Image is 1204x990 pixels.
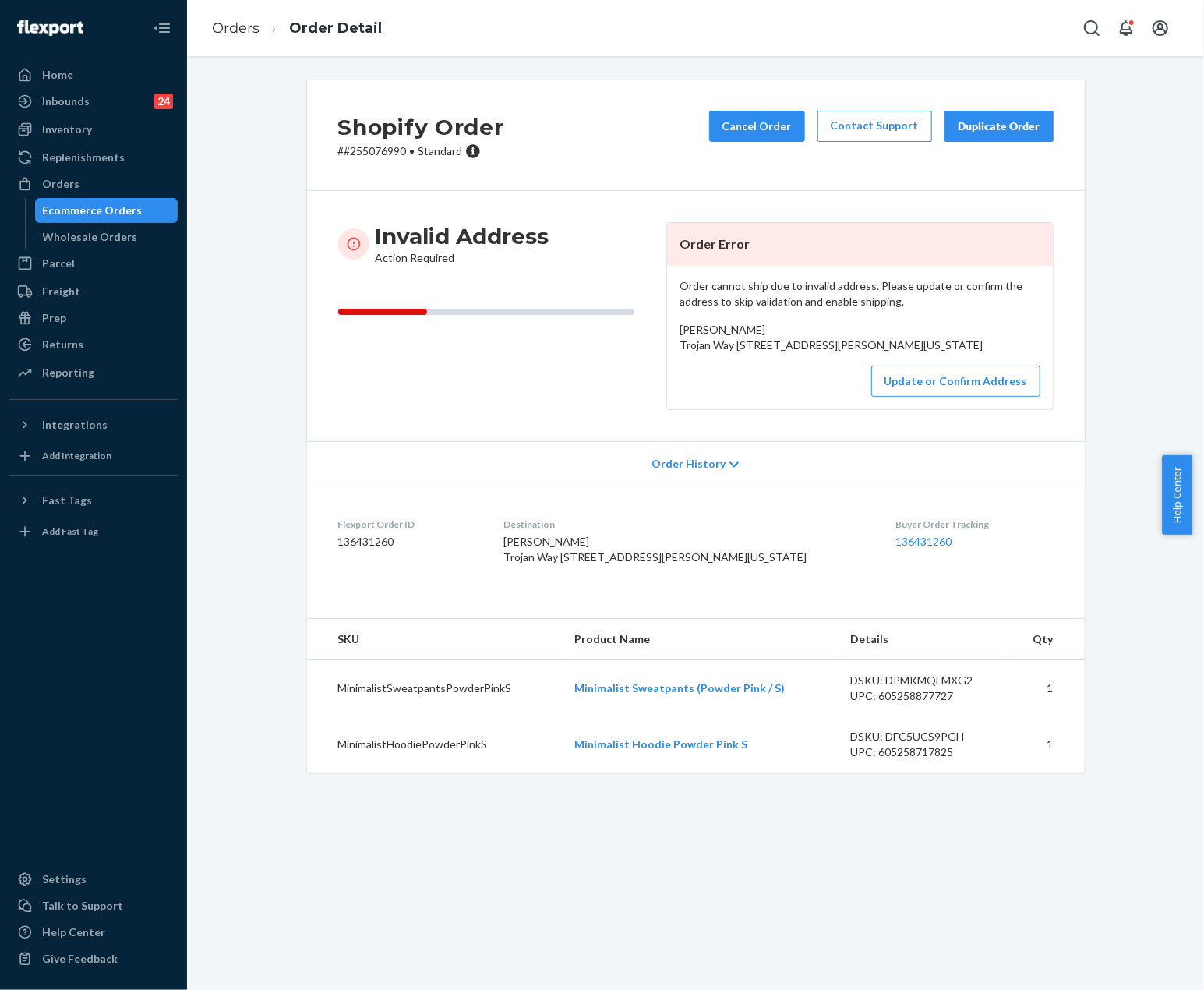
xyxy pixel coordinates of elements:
div: Integrations [42,417,108,433]
a: Minimalist Sweatpants (Powder Pink / S) [574,681,785,695]
a: Parcel [9,251,178,276]
th: Details [839,619,1010,660]
a: Orders [9,171,178,196]
th: Qty [1009,619,1084,660]
a: Inbounds24 [9,89,178,114]
a: Add Fast Tag [9,519,178,544]
dt: Destination [504,518,871,531]
button: Open Search Box [1076,12,1107,44]
header: Order Error [667,223,1053,266]
div: DSKU: DFC5UCS9PGH [851,729,997,744]
dt: Flexport Order ID [338,518,479,531]
button: Duplicate Order [944,111,1054,142]
td: MinimalistHoodiePowderPinkS [307,716,563,773]
div: Returns [42,337,83,352]
div: Parcel [42,256,75,271]
button: Fast Tags [9,488,178,513]
a: Orders [212,19,260,37]
span: Standard [418,144,463,157]
div: Duplicate Order [958,118,1040,134]
button: Open account menu [1145,12,1176,44]
div: UPC: 605258717825 [851,744,997,760]
a: Minimalist Hoodie Powder Pink S [574,737,747,751]
div: Inbounds [42,94,90,109]
h3: Invalid Address [376,222,549,250]
td: 1 [1009,659,1084,716]
a: Replenishments [9,145,178,170]
span: [PERSON_NAME] Trojan Way [STREET_ADDRESS][PERSON_NAME][US_STATE] [504,535,807,564]
a: Prep [9,306,178,331]
button: Integrations [9,412,178,437]
a: Freight [9,279,178,304]
th: SKU [307,619,563,660]
div: Home [42,67,73,83]
dd: 136431260 [338,534,479,550]
dt: Buyer Order Tracking [896,518,1054,531]
a: Help Center [9,920,178,945]
span: [PERSON_NAME] Trojan Way [STREET_ADDRESS][PERSON_NAME][US_STATE] [680,323,983,352]
button: Cancel Order [709,111,805,142]
div: Add Fast Tag [42,525,98,538]
div: DSKU: DPMKMQFMXG2 [851,673,997,688]
button: Help Center [1162,455,1192,535]
div: Give Feedback [42,951,118,967]
div: Settings [42,872,87,887]
div: Wholesale Orders [43,229,138,245]
div: Orders [42,176,79,192]
div: 24 [154,94,173,109]
th: Product Name [562,619,839,660]
a: Reporting [9,360,178,385]
a: Returns [9,332,178,357]
button: Give Feedback [9,946,178,971]
p: Order cannot ship due to invalid address. Please update or confirm the address to skip validation... [680,278,1040,309]
td: 1 [1009,716,1084,773]
p: # #255076990 [338,143,504,159]
span: • [410,144,415,157]
span: Order History [651,456,726,472]
div: Help Center [42,925,105,940]
button: Close Navigation [147,12,178,44]
a: Ecommerce Orders [35,198,178,223]
a: Home [9,62,178,87]
div: Inventory [42,122,92,137]
a: 136431260 [896,535,952,548]
div: Freight [42,284,80,299]
div: Ecommerce Orders [43,203,143,218]
a: Inventory [9,117,178,142]
img: Flexport logo [17,20,83,36]
div: UPC: 605258877727 [851,688,997,704]
a: Settings [9,867,178,892]
div: Talk to Support [42,898,123,914]
div: Action Required [376,222,549,266]
a: Wholesale Orders [35,225,178,249]
button: Update or Confirm Address [871,366,1040,397]
ol: breadcrumbs [199,5,394,51]
a: Talk to Support [9,893,178,918]
div: Add Integration [42,449,111,462]
div: Prep [42,310,66,326]
a: Contact Support [817,111,932,142]
button: Open notifications [1110,12,1142,44]
a: Add Integration [9,444,178,468]
div: Fast Tags [42,493,92,508]
a: Order Detail [289,19,382,37]
h2: Shopify Order [338,111,504,143]
td: MinimalistSweatpantsPowderPinkS [307,659,563,716]
div: Replenishments [42,150,125,165]
div: Reporting [42,365,94,380]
